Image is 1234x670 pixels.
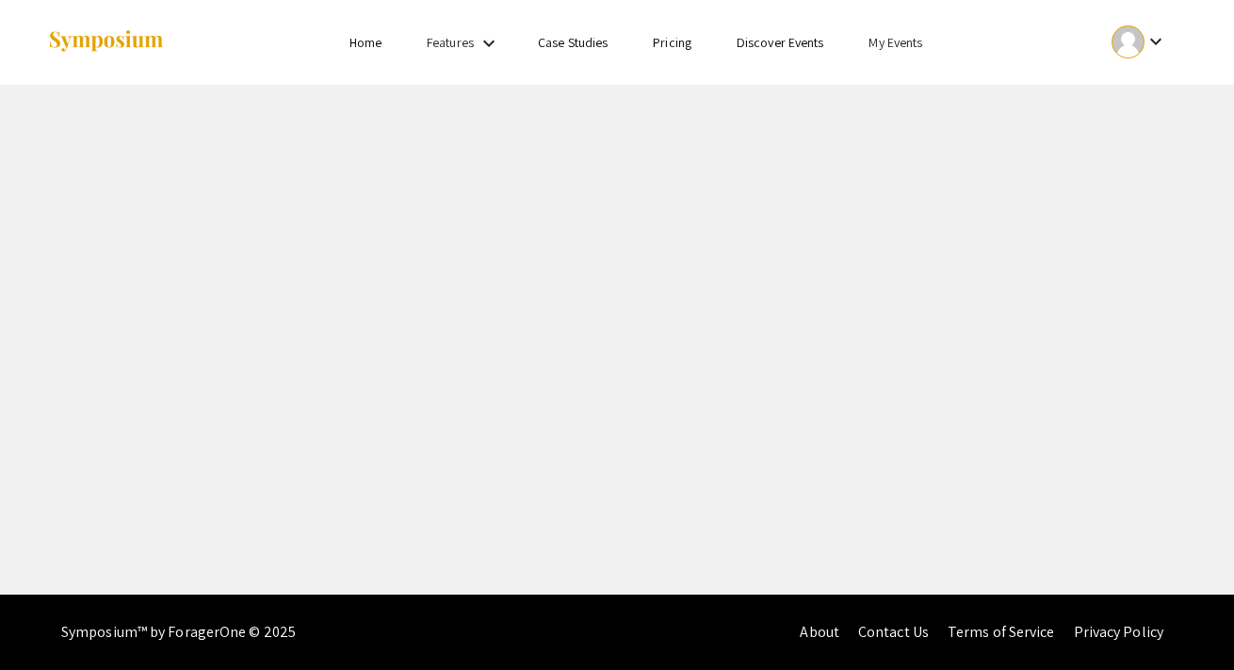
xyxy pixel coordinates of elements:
[1145,30,1167,53] mat-icon: Expand account dropdown
[1074,622,1163,642] a: Privacy Policy
[349,34,382,51] a: Home
[737,34,824,51] a: Discover Events
[61,595,296,670] div: Symposium™ by ForagerOne © 2025
[800,622,839,642] a: About
[538,34,608,51] a: Case Studies
[427,34,474,51] a: Features
[869,34,922,51] a: My Events
[653,34,691,51] a: Pricing
[858,622,929,642] a: Contact Us
[47,29,165,55] img: Symposium by ForagerOne
[948,622,1055,642] a: Terms of Service
[1092,21,1187,63] button: Expand account dropdown
[478,32,500,55] mat-icon: Expand Features list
